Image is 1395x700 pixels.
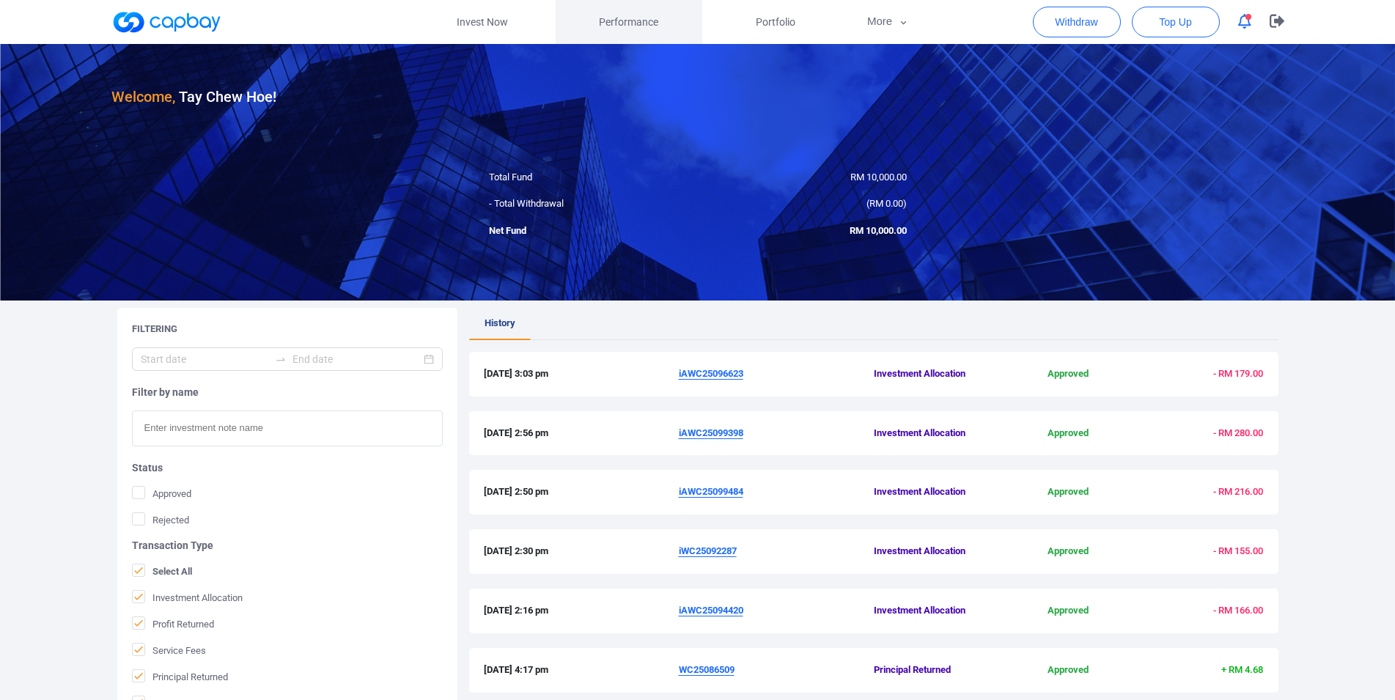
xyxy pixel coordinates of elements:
span: History [485,317,515,328]
span: + RM 4.68 [1221,664,1263,675]
span: [DATE] 4:17 pm [484,663,679,678]
div: Total Fund [478,170,698,185]
span: Investment Allocation [874,603,1004,619]
span: Approved [1004,426,1133,441]
div: - Total Withdrawal [478,196,698,212]
span: Portfolio [756,14,795,30]
span: Welcome, [111,88,175,106]
span: Profit Returned [132,616,214,631]
input: Start date [141,351,269,367]
span: - RM 216.00 [1213,486,1263,497]
input: End date [292,351,421,367]
u: WC25086509 [679,664,735,675]
u: iAWC25094420 [679,605,743,616]
h5: Transaction Type [132,539,443,552]
span: Investment Allocation [874,544,1004,559]
span: Approved [1004,366,1133,382]
h5: Filter by name [132,386,443,399]
span: - RM 155.00 [1213,545,1263,556]
span: [DATE] 2:30 pm [484,544,679,559]
span: Approved [132,486,191,501]
span: Rejected [132,512,189,527]
h3: Tay Chew Hoe ! [111,85,276,108]
button: Top Up [1132,7,1220,37]
span: RM 0.00 [869,198,903,209]
span: Approved [1004,663,1133,678]
u: iAWC25099484 [679,486,743,497]
span: [DATE] 2:50 pm [484,485,679,500]
span: Approved [1004,485,1133,500]
span: RM 10,000.00 [850,225,907,236]
u: iAWC25099398 [679,427,743,438]
span: Approved [1004,544,1133,559]
span: Investment Allocation [874,366,1004,382]
div: Net Fund [478,224,698,239]
span: to [275,353,287,365]
span: Service Fees [132,643,206,657]
button: Withdraw [1033,7,1121,37]
span: swap-right [275,353,287,365]
span: [DATE] 2:56 pm [484,426,679,441]
span: RM 10,000.00 [850,172,907,183]
span: [DATE] 2:16 pm [484,603,679,619]
div: ( ) [698,196,918,212]
span: [DATE] 3:03 pm [484,366,679,382]
span: Performance [599,14,658,30]
span: - RM 166.00 [1213,605,1263,616]
input: Enter investment note name [132,410,443,446]
h5: Status [132,461,443,474]
span: - RM 280.00 [1213,427,1263,438]
span: Investment Allocation [874,485,1004,500]
span: Principal Returned [874,663,1004,678]
u: iWC25092287 [679,545,737,556]
span: Investment Allocation [874,426,1004,441]
span: Top Up [1159,15,1191,29]
u: iAWC25096623 [679,368,743,379]
span: Investment Allocation [132,590,243,605]
span: - RM 179.00 [1213,368,1263,379]
span: Approved [1004,603,1133,619]
h5: Filtering [132,323,177,336]
span: Principal Returned [132,669,228,684]
span: Select All [132,564,192,578]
